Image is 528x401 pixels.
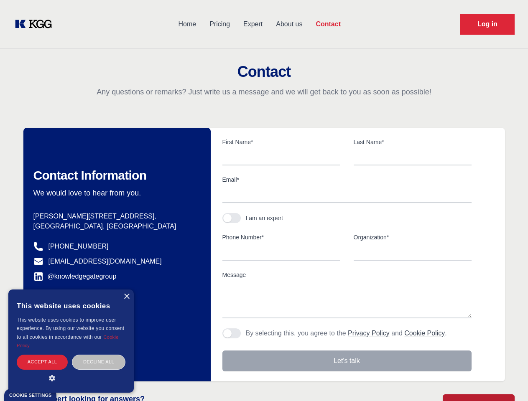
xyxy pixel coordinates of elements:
[348,330,390,337] a: Privacy Policy
[10,87,518,97] p: Any questions or remarks? Just write us a message and we will get back to you as soon as possible!
[17,317,124,340] span: This website uses cookies to improve user experience. By using our website you consent to all coo...
[13,18,59,31] a: KOL Knowledge Platform: Talk to Key External Experts (KEE)
[33,188,197,198] p: We would love to hear from you.
[354,233,472,241] label: Organization*
[48,256,162,266] a: [EMAIL_ADDRESS][DOMAIN_NAME]
[33,272,117,282] a: @knowledgegategroup
[33,221,197,231] p: [GEOGRAPHIC_DATA], [GEOGRAPHIC_DATA]
[222,350,472,371] button: Let's talk
[246,214,283,222] div: I am an expert
[17,335,119,348] a: Cookie Policy
[33,211,197,221] p: [PERSON_NAME][STREET_ADDRESS],
[460,14,515,35] a: Request Demo
[237,13,269,35] a: Expert
[123,294,130,300] div: Close
[171,13,203,35] a: Home
[9,393,51,398] div: Cookie settings
[222,138,340,146] label: First Name*
[486,361,528,401] iframe: Chat Widget
[222,271,472,279] label: Message
[72,355,125,369] div: Decline all
[203,13,237,35] a: Pricing
[246,328,447,338] p: By selecting this, you agree to the and .
[269,13,309,35] a: About us
[222,175,472,184] label: Email*
[17,296,125,316] div: This website uses cookies
[10,63,518,80] h2: Contact
[404,330,445,337] a: Cookie Policy
[309,13,347,35] a: Contact
[354,138,472,146] label: Last Name*
[17,355,68,369] div: Accept all
[33,168,197,183] h2: Contact Information
[222,233,340,241] label: Phone Number*
[48,241,109,251] a: [PHONE_NUMBER]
